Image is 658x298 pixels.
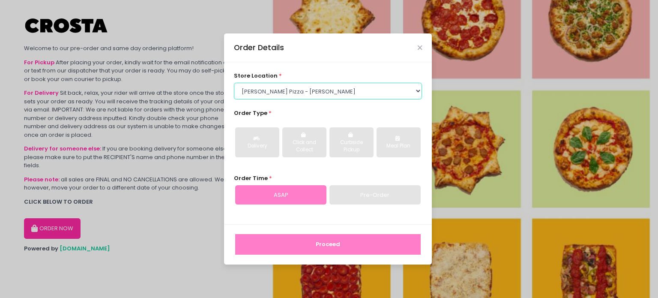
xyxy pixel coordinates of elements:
button: Delivery [235,127,279,157]
button: Proceed [235,234,421,255]
div: Meal Plan [383,142,415,150]
button: Click and Collect [282,127,326,157]
span: Order Type [234,109,267,117]
div: Delivery [241,142,273,150]
div: Click and Collect [288,139,320,154]
button: Close [418,45,422,50]
span: Order Time [234,174,268,182]
button: Meal Plan [377,127,421,157]
button: Curbside Pickup [329,127,374,157]
span: store location [234,72,278,80]
div: Order Details [234,42,284,53]
div: Curbside Pickup [335,139,368,154]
